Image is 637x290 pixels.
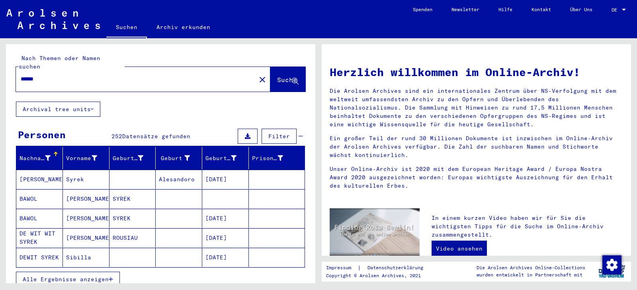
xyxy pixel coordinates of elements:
[63,228,109,247] mat-cell: [PERSON_NAME]
[432,241,487,257] a: Video ansehen
[63,189,109,208] mat-cell: [PERSON_NAME]
[16,147,63,169] mat-header-cell: Nachname
[202,248,249,267] mat-cell: [DATE]
[262,129,297,144] button: Filter
[268,133,290,140] span: Filter
[270,67,305,92] button: Suche
[202,170,249,189] mat-cell: [DATE]
[202,147,249,169] mat-header-cell: Geburtsdatum
[326,264,433,272] div: |
[258,75,267,84] mat-icon: close
[109,147,156,169] mat-header-cell: Geburtsname
[16,272,120,287] button: Alle Ergebnisse anzeigen
[16,189,63,208] mat-cell: BAWOL
[202,209,249,228] mat-cell: [DATE]
[63,209,109,228] mat-cell: [PERSON_NAME]
[254,71,270,87] button: Clear
[66,154,97,163] div: Vorname
[202,228,249,247] mat-cell: [DATE]
[23,276,109,283] span: Alle Ergebnisse anzeigen
[16,248,63,267] mat-cell: DEWIT SYREK
[113,152,156,165] div: Geburtsname
[330,165,623,190] p: Unser Online-Archiv ist 2020 mit dem European Heritage Award / Europa Nostra Award 2020 ausgezeic...
[159,154,190,163] div: Geburt‏
[602,255,621,274] div: Zustimmung ändern
[602,255,621,274] img: Zustimmung ändern
[330,134,623,159] p: Ein großer Teil der rund 30 Millionen Dokumente ist inzwischen im Online-Archiv der Arolsen Archi...
[477,264,585,271] p: Die Arolsen Archives Online-Collections
[330,64,623,80] h1: Herzlich willkommen im Online-Archiv!
[326,264,358,272] a: Impressum
[249,147,305,169] mat-header-cell: Prisoner #
[6,9,100,29] img: Arolsen_neg.svg
[330,87,623,129] p: Die Arolsen Archives sind ein internationales Zentrum über NS-Verfolgung mit dem weltweit umfasse...
[477,271,585,278] p: wurden entwickelt in Partnerschaft mit
[19,55,100,70] mat-label: Nach Themen oder Namen suchen
[63,170,109,189] mat-cell: Syrek
[156,170,202,189] mat-cell: Alesandoro
[326,272,433,279] p: Copyright © Arolsen Archives, 2021
[147,18,220,37] a: Archiv erkunden
[18,127,66,142] div: Personen
[612,7,620,13] span: DE
[330,208,420,257] img: video.jpg
[205,152,248,165] div: Geburtsdatum
[252,154,283,163] div: Prisoner #
[16,102,100,117] button: Archival tree units
[159,152,202,165] div: Geburt‏
[16,228,63,247] mat-cell: DE WIT WIT SYREK
[16,170,63,189] mat-cell: [PERSON_NAME]
[106,18,147,38] a: Suchen
[156,147,202,169] mat-header-cell: Geburt‏
[113,154,144,163] div: Geburtsname
[66,152,109,165] div: Vorname
[597,261,627,281] img: yv_logo.png
[109,189,156,208] mat-cell: SYREK
[16,209,63,228] mat-cell: BAWOL
[252,152,295,165] div: Prisoner #
[20,154,51,163] div: Nachname
[122,133,190,140] span: Datensätze gefunden
[205,154,236,163] div: Geburtsdatum
[277,76,297,84] span: Suche
[111,133,122,140] span: 252
[432,214,623,239] p: In einem kurzen Video haben wir für Sie die wichtigsten Tipps für die Suche im Online-Archiv zusa...
[20,152,63,165] div: Nachname
[63,248,109,267] mat-cell: Sibilla
[63,147,109,169] mat-header-cell: Vorname
[109,209,156,228] mat-cell: SYREK
[361,264,433,272] a: Datenschutzerklärung
[109,228,156,247] mat-cell: ROUSIAU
